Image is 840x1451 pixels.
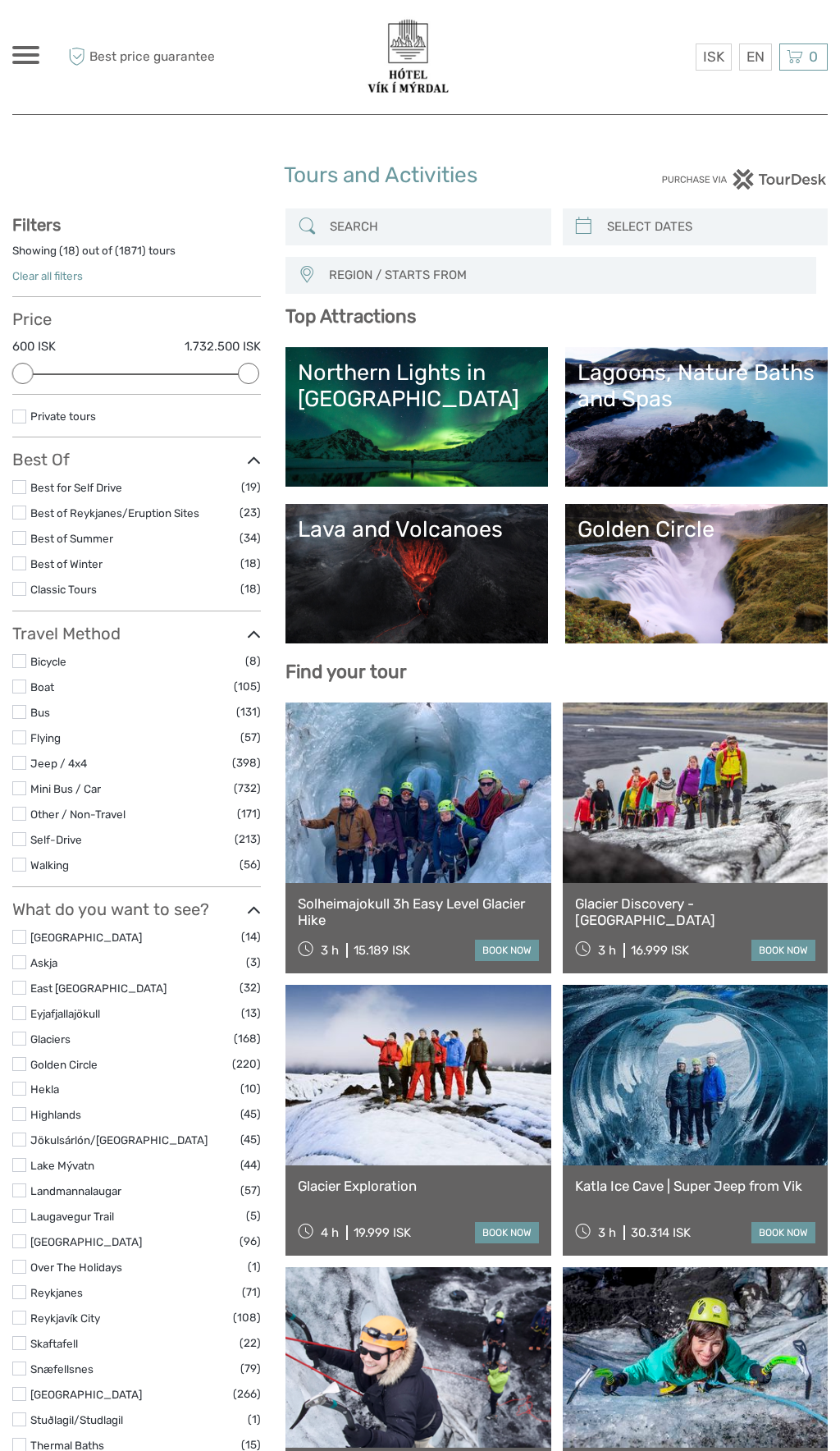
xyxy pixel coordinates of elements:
[237,804,261,823] span: (171)
[30,655,66,668] a: Bicycle
[30,1133,208,1147] a: Jökulsárlón/[GEOGRAPHIC_DATA]
[12,450,261,469] h3: Best Of
[475,1222,539,1243] a: book now
[751,940,815,961] a: book now
[232,1055,261,1073] span: (220)
[12,215,61,235] strong: Filters
[233,1308,261,1327] span: (108)
[354,943,410,958] div: 15.189 ISK
[245,652,261,671] span: (8)
[241,478,261,497] span: (19)
[119,243,142,259] label: 1871
[240,529,261,547] span: (34)
[234,779,261,798] span: (732)
[242,1283,261,1302] span: (71)
[248,1257,261,1276] span: (1)
[30,1235,142,1248] a: [GEOGRAPHIC_DATA]
[241,927,261,946] span: (14)
[30,757,87,770] a: Jeep / 4x4
[321,943,339,958] span: 3 h
[284,162,555,189] h1: Tours and Activities
[298,895,538,929] a: Solheimajokull 3h Easy Level Glacier Hike
[298,516,536,542] div: Lava and Volcanoes
[246,1206,261,1225] span: (5)
[248,1410,261,1429] span: (1)
[236,703,261,721] span: (131)
[12,624,261,643] h3: Travel Method
[30,557,103,570] a: Best of Winter
[30,1286,83,1299] a: Reykjanes
[739,43,772,71] div: EN
[235,830,261,849] span: (213)
[298,1178,538,1194] a: Glacier Exploration
[240,978,261,997] span: (32)
[577,516,815,542] div: Golden Circle
[30,1159,94,1172] a: Lake Mývatn
[30,1413,123,1426] a: Stuðlagil/Studlagil
[240,554,261,573] span: (18)
[30,833,82,846] a: Self-Drive
[30,1108,81,1121] a: Highlands
[30,931,142,944] a: [GEOGRAPHIC_DATA]
[598,1225,616,1240] span: 3 h
[806,48,820,65] span: 0
[30,1311,100,1325] a: Reykjavík City
[30,1184,121,1197] a: Landmannalaugar
[30,808,126,821] a: Other / Non-Travel
[240,1232,261,1251] span: (96)
[30,1261,122,1274] a: Over The Holidays
[240,1156,261,1174] span: (44)
[322,262,808,289] button: REGION / STARTS FROM
[30,1083,59,1096] a: Hekla
[30,532,113,545] a: Best of Summer
[321,1225,339,1240] span: 4 h
[240,579,261,598] span: (18)
[298,359,536,413] div: Northern Lights in [GEOGRAPHIC_DATA]
[30,1210,114,1223] a: Laugavegur Trail
[30,1007,100,1020] a: Eyjafjallajökull
[240,503,261,522] span: (23)
[12,899,261,919] h3: What do you want to see?
[12,338,56,355] label: 600 ISK
[30,1362,94,1375] a: Snæfellsnes
[285,661,407,683] b: Find your tour
[30,1032,71,1046] a: Glaciers
[63,243,75,259] label: 18
[234,1029,261,1048] span: (168)
[354,1225,411,1240] div: 19.999 ISK
[232,753,261,772] span: (398)
[30,706,50,719] a: Bus
[30,1388,142,1401] a: [GEOGRAPHIC_DATA]
[30,731,61,744] a: Flying
[362,16,454,98] img: 3623-377c0aa7-b839-403d-a762-68de84ed66d4_logo_big.png
[240,1105,261,1124] span: (45)
[233,1385,261,1403] span: (266)
[751,1222,815,1243] a: book now
[30,782,101,795] a: Mini Bus / Car
[240,1130,261,1149] span: (45)
[575,895,815,929] a: Glacier Discovery - [GEOGRAPHIC_DATA]
[577,359,815,413] div: Lagoons, Nature Baths and Spas
[661,169,828,190] img: PurchaseViaTourDesk.png
[30,1337,78,1350] a: Skaftafell
[30,1058,98,1071] a: Golden Circle
[30,506,199,520] a: Best of Reykjanes/Eruption Sites
[298,516,536,631] a: Lava and Volcanoes
[12,309,261,329] h3: Price
[246,953,261,972] span: (3)
[240,1181,261,1200] span: (57)
[241,1004,261,1023] span: (13)
[240,1079,261,1098] span: (10)
[240,728,261,747] span: (57)
[234,677,261,696] span: (105)
[240,855,261,874] span: (56)
[285,305,416,327] b: Top Attractions
[631,1225,691,1240] div: 30.314 ISK
[185,338,261,355] label: 1.732.500 ISK
[30,956,57,969] a: Askja
[30,982,167,995] a: East [GEOGRAPHIC_DATA]
[575,1178,815,1194] a: Katla Ice Cave | Super Jeep from Vik
[30,410,96,423] a: Private tours
[323,213,542,241] input: SEARCH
